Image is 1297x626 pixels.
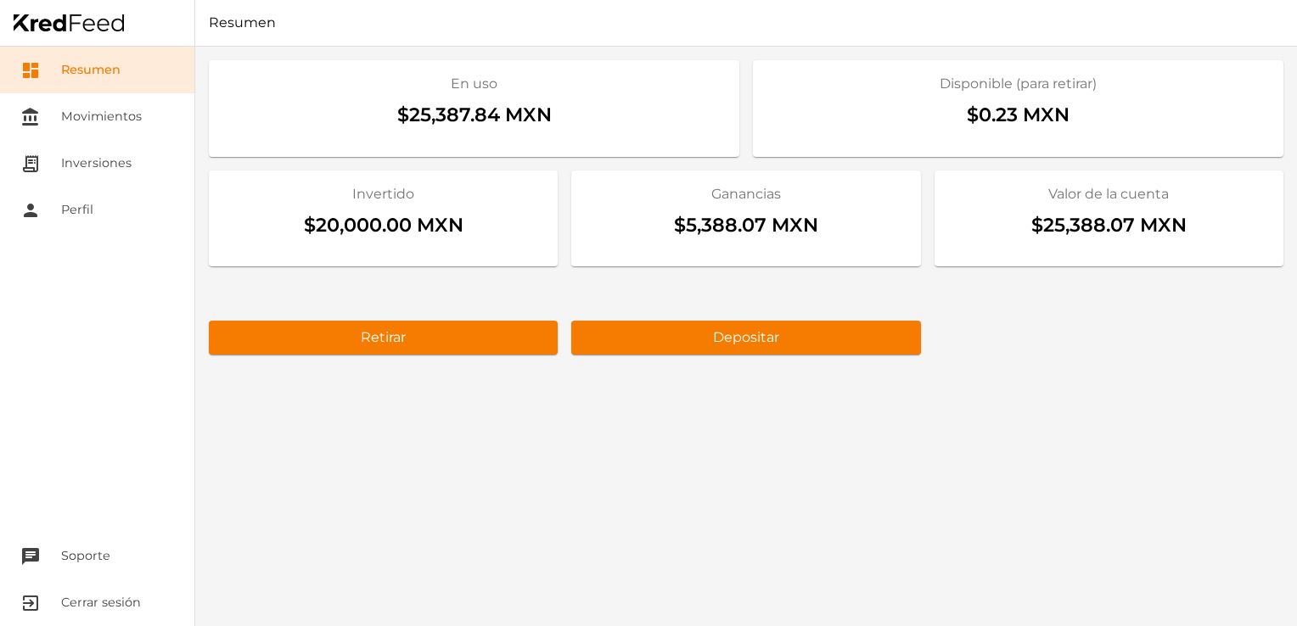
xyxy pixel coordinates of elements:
[222,204,544,254] div: $20,000.00 MXN
[222,74,726,94] h2: En uso
[948,204,1270,254] div: $25,388.07 MXN
[20,107,41,127] i: account_balance
[20,60,41,81] i: dashboard
[20,593,41,613] i: exit_to_app
[571,321,920,355] button: Depositar
[20,200,41,221] i: person
[766,94,1270,143] div: $0.23 MXN
[14,14,124,31] img: Home
[585,184,907,204] h2: Ganancias
[766,74,1270,94] h2: Disponible (para retirar)
[20,154,41,174] i: receipt_long
[948,184,1270,204] h2: Valor de la cuenta
[585,204,907,254] div: $5,388.07 MXN
[195,13,1297,33] h1: Resumen
[209,321,558,355] button: Retirar
[222,184,544,204] h2: Invertido
[20,546,41,567] i: chat
[222,94,726,143] div: $25,387.84 MXN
